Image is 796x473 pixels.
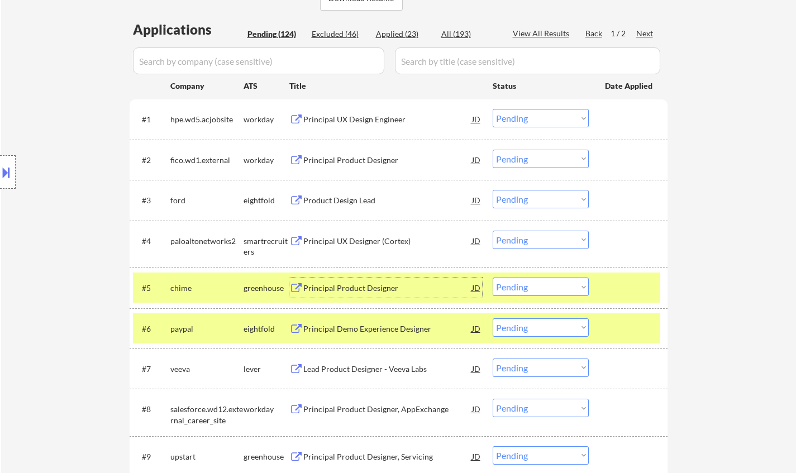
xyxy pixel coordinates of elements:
[303,364,472,375] div: Lead Product Designer - Veeva Labs
[312,28,368,40] div: Excluded (46)
[170,155,244,166] div: fico.wd1.external
[142,451,161,462] div: #9
[303,404,472,415] div: Principal Product Designer, AppExchange
[471,109,482,129] div: JD
[247,28,303,40] div: Pending (124)
[471,359,482,379] div: JD
[303,195,472,206] div: Product Design Lead
[142,323,161,335] div: #6
[244,236,289,257] div: smartrecruiters
[493,75,589,95] div: Status
[513,28,573,39] div: View All Results
[170,236,244,247] div: paloaltonetworks2
[471,446,482,466] div: JD
[303,283,472,294] div: Principal Product Designer
[585,28,603,39] div: Back
[471,231,482,251] div: JD
[142,404,161,415] div: #8
[170,451,244,462] div: upstart
[170,404,244,426] div: salesforce.wd12.external_career_site
[471,278,482,298] div: JD
[142,364,161,375] div: #7
[471,150,482,170] div: JD
[244,404,289,415] div: workday
[244,451,289,462] div: greenhouse
[244,283,289,294] div: greenhouse
[170,114,244,125] div: hpe.wd5.acjobsite
[133,23,244,36] div: Applications
[244,114,289,125] div: workday
[170,195,244,206] div: ford
[441,28,497,40] div: All (193)
[244,364,289,375] div: lever
[636,28,654,39] div: Next
[170,80,244,92] div: Company
[395,47,660,74] input: Search by title (case sensitive)
[244,323,289,335] div: eightfold
[303,114,472,125] div: Principal UX Design Engineer
[471,399,482,419] div: JD
[303,155,472,166] div: Principal Product Designer
[303,451,472,462] div: Principal Product Designer, Servicing
[303,236,472,247] div: Principal UX Designer (Cortex)
[170,323,244,335] div: paypal
[303,323,472,335] div: Principal Demo Experience Designer
[471,318,482,338] div: JD
[611,28,636,39] div: 1 / 2
[244,155,289,166] div: workday
[142,283,161,294] div: #5
[133,47,384,74] input: Search by company (case sensitive)
[289,80,482,92] div: Title
[471,190,482,210] div: JD
[170,364,244,375] div: veeva
[244,195,289,206] div: eightfold
[376,28,432,40] div: Applied (23)
[170,283,244,294] div: chime
[244,80,289,92] div: ATS
[605,80,654,92] div: Date Applied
